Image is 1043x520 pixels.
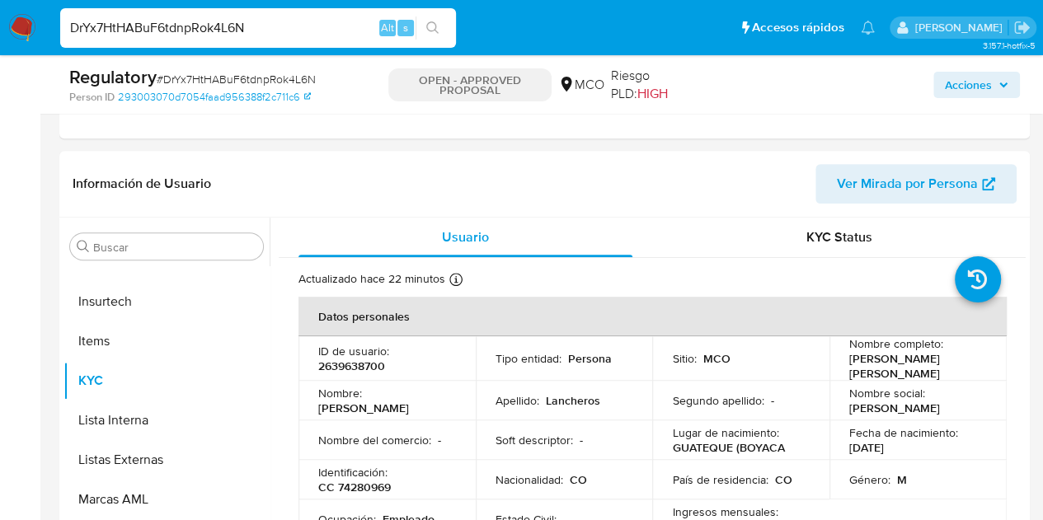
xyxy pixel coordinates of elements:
[438,433,441,447] p: -
[496,393,539,408] p: Apellido :
[69,63,157,90] b: Regulatory
[93,240,256,255] input: Buscar
[849,351,980,381] p: [PERSON_NAME] [PERSON_NAME]
[637,84,668,103] span: HIGH
[982,39,1035,52] span: 3.157.1-hotfix-5
[318,480,391,494] p: CC 74280969
[318,401,409,415] p: [PERSON_NAME]
[318,465,388,480] p: Identificación :
[933,72,1020,98] button: Acciones
[672,351,696,366] p: Sitio :
[1013,19,1031,36] a: Salir
[570,472,587,487] p: CO
[298,297,1007,336] th: Datos personales
[672,472,768,487] p: País de residencia :
[63,361,270,401] button: KYC
[861,21,875,35] a: Notificaciones
[945,72,992,98] span: Acciones
[837,164,978,204] span: Ver Mirada por Persona
[672,504,778,519] p: Ingresos mensuales :
[63,321,270,361] button: Items
[318,386,362,401] p: Nombre :
[611,67,701,102] span: Riesgo PLD:
[388,68,552,101] p: OPEN - APPROVED PROPOSAL
[568,351,612,366] p: Persona
[849,386,925,401] p: Nombre social :
[546,393,600,408] p: Lancheros
[63,440,270,480] button: Listas Externas
[496,351,561,366] p: Tipo entidad :
[63,480,270,519] button: Marcas AML
[442,227,489,246] span: Usuario
[381,20,394,35] span: Alt
[914,20,1008,35] p: deisyesperanza.cardenas@mercadolibre.com.co
[63,401,270,440] button: Lista Interna
[672,425,778,440] p: Lugar de nacimiento :
[298,271,445,287] p: Actualizado hace 22 minutos
[416,16,449,40] button: search-icon
[770,393,773,408] p: -
[702,351,730,366] p: MCO
[69,90,115,105] b: Person ID
[849,440,884,455] p: [DATE]
[318,358,385,373] p: 2639638700
[815,164,1017,204] button: Ver Mirada por Persona
[580,433,583,447] p: -
[672,440,784,455] p: GUATEQUE (BOYACA
[672,393,763,408] p: Segundo apellido :
[496,433,573,447] p: Soft descriptor :
[73,176,211,192] h1: Información de Usuario
[496,472,563,487] p: Nacionalidad :
[318,433,431,447] p: Nombre del comercio :
[60,17,456,39] input: Buscar usuario o caso...
[157,71,316,87] span: # DrYx7HtHABuF6tdnpRok4L6N
[77,240,90,253] button: Buscar
[63,282,270,321] button: Insurtech
[118,90,311,105] a: 293003070d7054faad956388f2c711c6
[849,425,958,440] p: Fecha de nacimiento :
[849,472,890,487] p: Género :
[849,336,943,351] p: Nombre completo :
[403,20,408,35] span: s
[849,401,940,415] p: [PERSON_NAME]
[558,76,604,94] div: MCO
[774,472,792,487] p: CO
[752,19,844,36] span: Accesos rápidos
[806,227,872,246] span: KYC Status
[897,472,907,487] p: M
[318,344,389,358] p: ID de usuario :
